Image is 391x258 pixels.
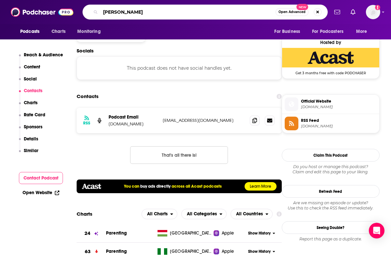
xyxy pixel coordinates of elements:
span: For Business [274,27,300,36]
h2: Socials [77,48,282,54]
span: Apple [222,230,234,236]
span: Official Website [301,98,377,104]
img: Acast Deal: Get 3 months free with code PODCHASER [282,48,379,67]
p: Content [24,64,40,70]
button: Show profile menu [366,5,380,19]
p: [DOMAIN_NAME] [109,121,158,127]
h2: Contacts [77,90,98,103]
button: Open AdvancedNew [276,8,308,16]
div: Are we missing an episode or update? Use this to check the RSS feed immediately. [282,200,380,211]
p: Social [24,76,37,82]
span: New [296,4,308,10]
h2: Countries [231,209,273,219]
span: Nigeria [170,248,212,255]
p: Rate Card [24,112,45,118]
a: Show notifications dropdown [348,7,358,18]
span: Do you host or manage this podcast? [282,164,380,169]
span: Open Advanced [278,10,306,14]
button: open menu [181,209,227,219]
a: 24 [77,224,106,242]
a: [GEOGRAPHIC_DATA] [155,230,214,236]
a: Parenting [106,230,127,236]
a: Acast Deal: Get 3 months free with code PODCHASER [282,48,379,75]
svg: Add a profile image [375,5,380,10]
button: Show History [246,249,277,254]
span: For Podcasters [312,27,343,36]
button: open menu [308,25,353,38]
p: Contacts [24,88,42,93]
span: mom.com [301,105,377,109]
div: This podcast does not have social handles yet. [77,56,282,80]
div: Hosted by [282,40,379,45]
span: All Categories [187,212,217,216]
a: Apple [214,230,246,236]
button: open menu [270,25,308,38]
button: Claim This Podcast [282,149,380,162]
button: Contact Podcast [19,172,63,184]
button: open menu [352,25,375,38]
div: Open Intercom Messenger [369,223,384,238]
span: Apple [222,248,234,255]
span: RSS Feed [301,118,377,123]
img: acastlogo [82,184,101,189]
button: Sponsors [19,124,43,136]
button: Nothing here. [130,146,228,164]
a: buy ads directly [140,184,171,189]
a: RSS Feed[DOMAIN_NAME] [285,117,377,130]
span: All Countries [236,212,263,216]
a: Charts [47,25,69,38]
a: Apple [214,248,246,255]
button: Social [19,76,37,88]
a: Parenting [106,249,127,254]
button: Contacts [19,88,43,100]
div: Report this page as a duplicate. [282,236,380,242]
p: Podcast Email [109,114,158,120]
p: Reach & Audience [24,52,63,58]
span: Charts [52,27,66,36]
span: Logged in as sarahhallprinc [366,5,380,19]
button: open menu [231,209,273,219]
h3: 24 [84,230,90,237]
h2: Categories [181,209,227,219]
button: open menu [73,25,109,38]
p: Similar [24,148,38,153]
a: Show notifications dropdown [332,7,343,18]
button: Rate Card [19,112,46,124]
img: Podchaser - Follow, Share and Rate Podcasts [11,6,73,18]
button: Charts [19,100,38,112]
h5: You can across all Acast podcasts [124,184,222,189]
span: Show History [248,231,271,236]
button: Similar [19,148,39,160]
span: feeds.acast.com [301,124,377,129]
a: [GEOGRAPHIC_DATA] [155,248,214,255]
button: Details [19,136,38,148]
a: Official Website[DOMAIN_NAME] [285,97,377,111]
button: Content [19,64,40,76]
span: All Charts [147,212,168,216]
a: Open Website [23,190,59,195]
span: Show History [248,249,271,254]
span: Podcasts [20,27,39,36]
p: Details [24,136,38,142]
a: Seeing Double? [282,221,380,234]
button: open menu [16,25,48,38]
button: open menu [142,209,177,219]
button: Show History [246,231,277,236]
h3: 63 [85,248,91,255]
button: Reach & Audience [19,52,63,64]
span: Get 3 months free with code PODCHASER [282,67,379,75]
span: Hungary [170,230,212,236]
p: Charts [24,100,38,106]
a: Learn More [245,182,277,191]
div: Search podcasts, credits, & more... [83,5,328,20]
span: More [356,27,367,36]
input: Search podcasts, credits, & more... [100,7,276,17]
h2: Platforms [142,209,177,219]
div: Claim and edit this page to your liking. [282,164,380,175]
p: [EMAIL_ADDRESS][DOMAIN_NAME] [163,118,245,123]
img: User Profile [366,5,380,19]
p: Sponsors [24,124,42,130]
